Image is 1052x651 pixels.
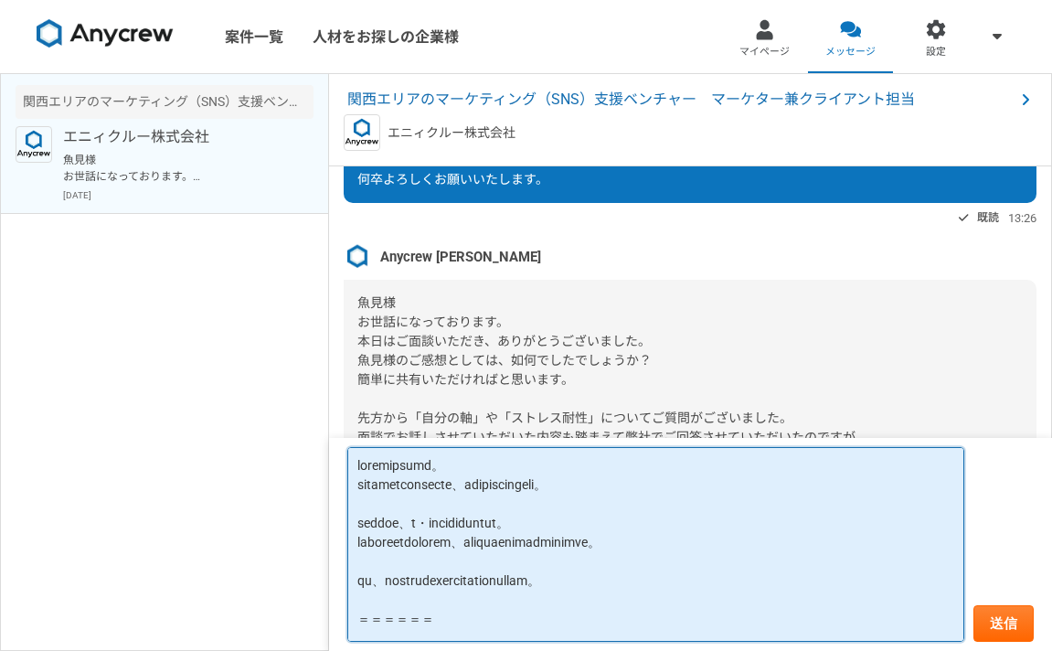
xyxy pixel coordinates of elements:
div: 関西エリアのマーケティング（SNS）支援ベンチャー マーケター兼クライアント担当 [16,85,313,119]
img: logo_text_blue_01.png [16,126,52,163]
button: 送信 [973,605,1034,642]
p: エニィクルー株式会社 [388,123,515,143]
span: マイページ [739,45,790,59]
span: メッセージ [825,45,876,59]
span: Anycrew [PERSON_NAME] [380,247,541,267]
p: 魚見様 お世話になっております。 本日はご面談いただき、ありがとうございました。 魚見様のご感想としては、如何でしたでしょうか？ 簡単に共有いただければと思います。 先方から「自分の軸」や「スト... [63,152,289,185]
img: %E3%82%B9%E3%82%AF%E3%83%AA%E3%83%BC%E3%83%B3%E3%82%B7%E3%83%A7%E3%83%83%E3%83%88_2025-08-07_21.4... [344,243,371,271]
p: エニィクルー株式会社 [63,126,289,148]
img: logo_text_blue_01.png [344,114,380,151]
span: 13:26 [1008,209,1036,227]
span: 設定 [926,45,946,59]
p: [DATE] [63,188,313,202]
span: 魚見様 お世話になっております。 本日はご面談いただき、ありがとうございました。 魚見様のご感想としては、如何でしたでしょうか？ 簡単に共有いただければと思います。 先方から「自分の軸」や「スト... [357,295,868,502]
span: お世話になっております。 上記ご共有ありがとうございます。 承知いたしました。 何卒よろしくお願いいたします。 [357,76,561,187]
span: 既読 [977,207,999,229]
img: 8DqYSo04kwAAAAASUVORK5CYII= [37,19,174,48]
span: 関西エリアのマーケティング（SNS）支援ベンチャー マーケター兼クライアント担当 [347,89,1015,111]
textarea: loremipsumd。 sitametconsecte、adipiscingeli。 seddoe、t・incididuntut。 laboreetdolorem、aliquaenimadmi... [347,447,964,643]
